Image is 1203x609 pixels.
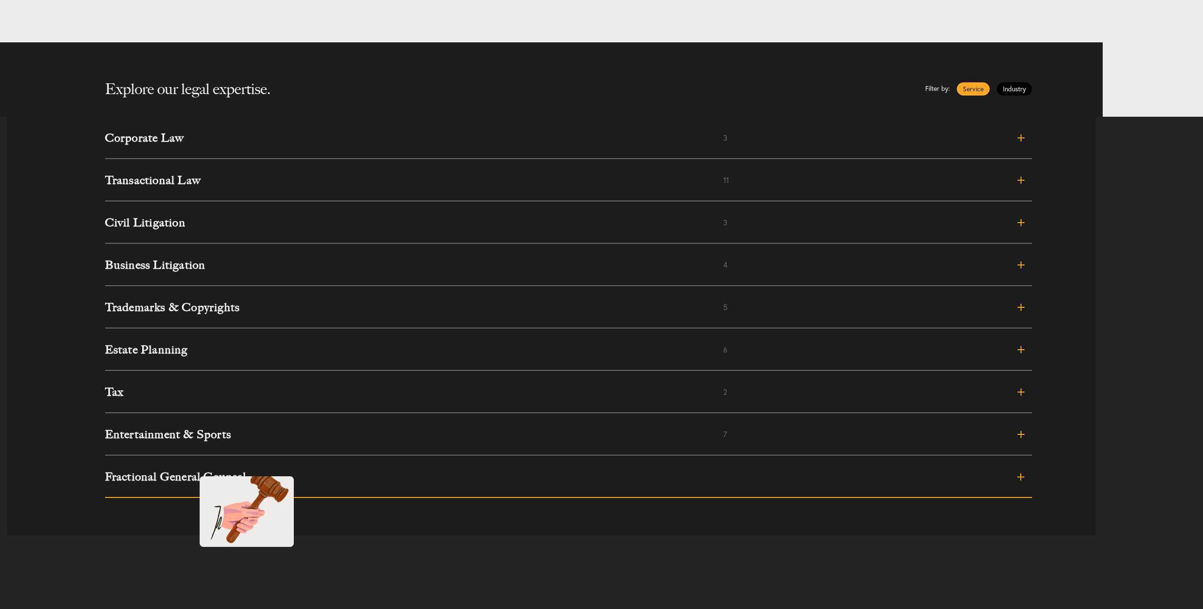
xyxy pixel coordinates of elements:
a: Estate Planning6 [105,329,1032,371]
span: Filter by: [925,82,950,96]
h3: Transactional Law [105,175,723,186]
h3: Corporate Law [105,132,723,144]
h3: Tax [105,386,723,398]
a: Trademarks & Copyrights5 [105,286,1032,329]
span: 2 [723,388,878,396]
a: Industry [997,82,1032,96]
a: Business Litigation4 [105,244,1032,286]
a: Fractional General Counsel [105,456,1032,498]
span: 6 [723,346,878,353]
a: Civil Litigation3 [105,201,1032,244]
a: Corporate Law3 [105,117,1032,159]
h3: Fractional General Counsel [105,471,847,482]
h3: Entertainment & Sports [105,429,723,440]
h3: Civil Litigation [105,217,723,228]
span: 3 [723,134,878,142]
a: Transactional Law11 [105,159,1032,201]
a: Tax2 [105,371,1032,413]
span: 11 [723,176,878,184]
span: 5 [723,304,878,311]
span: 3 [723,219,878,226]
a: Service [957,82,990,96]
span: 7 [723,431,878,438]
a: Entertainment & Sports7 [105,413,1032,456]
h3: Estate Planning [105,344,723,355]
h2: Explore our legal expertise. [105,80,271,98]
span: 4 [723,261,878,269]
h3: Trademarks & Copyrights [105,302,723,313]
h3: Business Litigation [105,259,723,271]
